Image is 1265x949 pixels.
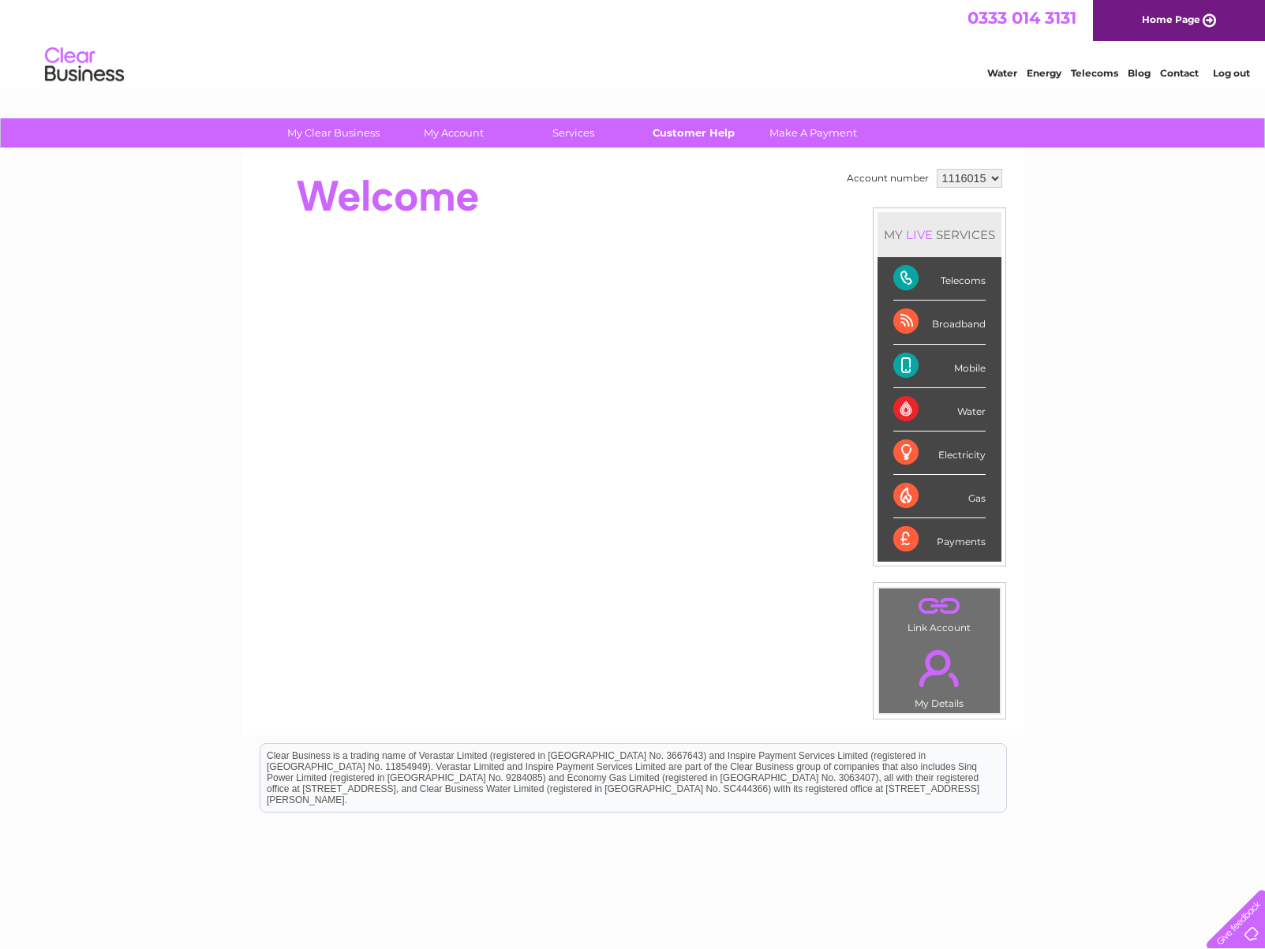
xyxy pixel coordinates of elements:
[893,345,986,388] div: Mobile
[388,118,518,148] a: My Account
[44,41,125,89] img: logo.png
[967,8,1076,28] a: 0333 014 3131
[1071,67,1118,79] a: Telecoms
[893,388,986,432] div: Water
[893,475,986,518] div: Gas
[268,118,399,148] a: My Clear Business
[893,301,986,344] div: Broadband
[883,641,996,696] a: .
[1213,67,1250,79] a: Log out
[1128,67,1151,79] a: Blog
[883,592,996,620] a: .
[987,67,1017,79] a: Water
[260,9,1006,77] div: Clear Business is a trading name of Verastar Limited (registered in [GEOGRAPHIC_DATA] No. 3667643...
[878,637,1001,714] td: My Details
[748,118,878,148] a: Make A Payment
[903,227,936,242] div: LIVE
[893,432,986,475] div: Electricity
[878,212,1001,257] div: MY SERVICES
[1027,67,1061,79] a: Energy
[1160,67,1199,79] a: Contact
[628,118,758,148] a: Customer Help
[893,518,986,561] div: Payments
[893,257,986,301] div: Telecoms
[843,165,933,192] td: Account number
[508,118,638,148] a: Services
[878,588,1001,637] td: Link Account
